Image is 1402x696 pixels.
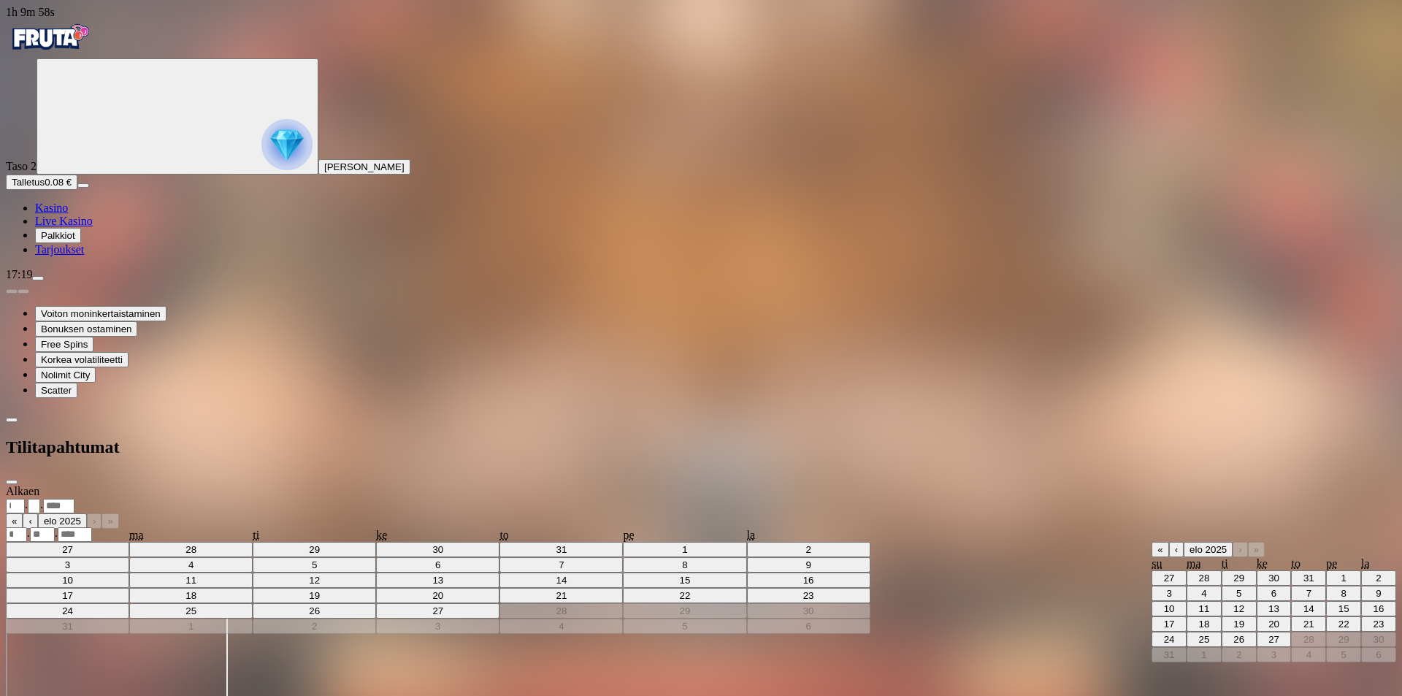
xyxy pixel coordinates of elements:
[40,498,43,510] span: .
[1326,586,1361,601] button: 8. elokuuta 2025
[37,58,318,175] button: reward progress
[309,544,320,555] abbr: 29. heinäkuuta 2025
[1361,601,1396,616] button: 16. elokuuta 2025
[559,559,564,570] abbr: 7. elokuuta 2025
[38,513,87,529] button: elo 2025
[65,559,70,570] abbr: 3. elokuuta 2025
[376,542,499,557] button: 30. heinäkuuta 2025
[12,141,196,173] div: Tarkentaisitko vielä hieman? 🙂
[185,575,196,586] abbr: 11. elokuuta 2025
[253,542,376,557] button: 29. heinäkuuta 2025
[376,588,499,603] button: 20. elokuuta 2025
[6,480,18,484] button: close
[23,280,138,307] b: samaan aikaan kuin ensitalletuksesi!
[623,619,746,634] button: 5. syyskuuta 2025
[747,619,870,634] button: 6. syyskuuta 2025
[1326,616,1361,632] button: 22. elokuuta 2025
[499,557,623,573] button: 7. elokuuta 2025
[12,242,240,432] div: Seuraavat kierroksesi saat kampanjanjokaisena päivänä samaan aikaan kuin ensitalletuksesi!🕒Kirjau...
[1338,634,1349,645] abbr: 29. elokuuta 2025
[6,19,93,56] img: Fruta
[1306,588,1311,599] abbr: 7. elokuuta 2025
[12,54,280,98] div: Rori sanoo…
[1152,542,1168,557] button: «
[1361,586,1396,601] button: 9. elokuuta 2025
[6,573,129,588] button: 10. elokuuta 2025
[1187,586,1222,601] button: 4. elokuuta 2025
[6,6,55,18] span: user session time
[101,513,118,529] button: »
[1376,649,1381,660] abbr: 6. syyskuuta 2025
[1222,647,1257,662] button: 2. syyskuuta 2025
[87,513,101,529] button: ›
[682,544,687,555] abbr: 1. elokuuta 2025
[55,527,58,539] span: .
[188,559,194,570] abbr: 4. elokuuta 2025
[309,605,320,616] abbr: 26. elokuuta 2025
[805,544,811,555] abbr: 2. elokuuta 2025
[253,619,376,634] button: 2. syyskuuta 2025
[1187,570,1222,586] button: 28. heinäkuuta 2025
[318,159,410,175] button: [PERSON_NAME]
[1248,542,1265,557] button: »
[44,516,81,527] span: elo 2025
[1187,647,1222,662] button: 1. syyskuuta 2025
[35,243,84,256] a: Tarjoukset
[62,605,73,616] abbr: 24. elokuuta 2025
[35,321,137,337] button: Bonuksen ostaminen
[324,161,405,172] span: [PERSON_NAME]
[432,590,443,601] abbr: 20. elokuuta 2025
[435,621,440,632] abbr: 3. syyskuuta 2025
[1257,586,1292,601] button: 6. elokuuta 2025
[747,557,870,573] button: 9. elokuuta 2025
[1326,570,1361,586] button: 1. elokuuta 2025
[1374,634,1384,645] abbr: 30. elokuuta 2025
[62,590,73,601] abbr: 17. elokuuta 2025
[1303,603,1314,614] abbr: 14. elokuuta 2025
[1291,570,1326,586] button: 31. heinäkuuta 2025
[6,202,1396,256] nav: Main menu
[1187,616,1222,632] button: 18. elokuuta 2025
[1291,586,1326,601] button: 7. elokuuta 2025
[1187,557,1201,570] abbr: maanantai
[1291,557,1300,570] abbr: torstai
[309,590,320,601] abbr: 19. elokuuta 2025
[1233,573,1244,584] abbr: 29. heinäkuuta 2025
[35,337,93,352] button: Free Spins
[1222,632,1257,647] button: 26. elokuuta 2025
[1326,557,1337,570] abbr: perjantai
[680,605,691,616] abbr: 29. elokuuta 2025
[1164,634,1175,645] abbr: 24. elokuuta 2025
[62,544,73,555] abbr: 27. heinäkuuta 2025
[623,542,746,557] button: 1. elokuuta 2025
[6,603,129,619] button: 24. elokuuta 2025
[62,575,73,586] abbr: 10. elokuuta 2025
[1268,634,1279,645] abbr: 27. elokuuta 2025
[556,544,567,555] abbr: 31. heinäkuuta 2025
[6,289,18,294] button: prev slide
[1233,542,1247,557] button: ›
[1338,603,1349,614] abbr: 15. elokuuta 2025
[1152,647,1187,662] button: 31. elokuuta 2025
[41,370,90,380] span: Nolimit City
[1184,542,1233,557] button: elo 2025
[499,542,623,557] button: 31. heinäkuuta 2025
[432,575,443,586] abbr: 13. elokuuta 2025
[1291,632,1326,647] button: 28. elokuuta 2025
[1199,573,1210,584] abbr: 28. heinäkuuta 2025
[188,621,194,632] abbr: 1. syyskuuta 2025
[1361,632,1396,647] button: 30. elokuuta 2025
[45,177,72,188] span: 0.08 €
[1376,588,1381,599] abbr: 9. elokuuta 2025
[6,437,1396,457] h2: Tilitapahtumat
[1257,557,1268,570] abbr: keskiviikko
[35,215,93,227] a: Live Kasino
[1257,601,1292,616] button: 13. elokuuta 2025
[1341,649,1346,660] abbr: 5. syyskuuta 2025
[129,619,253,634] button: 1. syyskuuta 2025
[25,498,28,510] span: .
[6,588,129,603] button: 17. elokuuta 2025
[23,150,184,164] div: Tarkentaisitko vielä hieman? 🙂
